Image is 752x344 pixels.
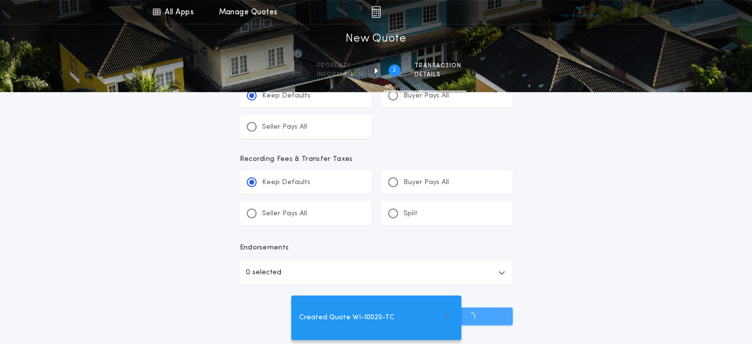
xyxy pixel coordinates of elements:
span: information [317,71,363,79]
p: Keep Defaults [262,91,310,101]
p: Recording Fees & Transfer Taxes [240,154,513,164]
img: img [371,6,381,18]
button: 0 selected [240,261,513,285]
h2: 2 [393,66,396,74]
span: Property [317,62,363,70]
p: Endorsements [240,243,513,253]
p: Buyer Pays All [403,91,449,101]
span: details [414,71,461,79]
span: Created Quote WI-10020-TC [299,312,395,323]
p: Buyer Pays All [403,178,449,188]
p: Keep Defaults [262,178,310,188]
p: Seller Pays All [262,209,307,219]
span: Transaction [414,62,461,70]
img: vs-icon [561,7,598,17]
p: 0 selected [246,267,281,279]
p: Seller Pays All [262,122,307,132]
h1: New Quote [346,31,406,47]
p: Split [403,209,418,219]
